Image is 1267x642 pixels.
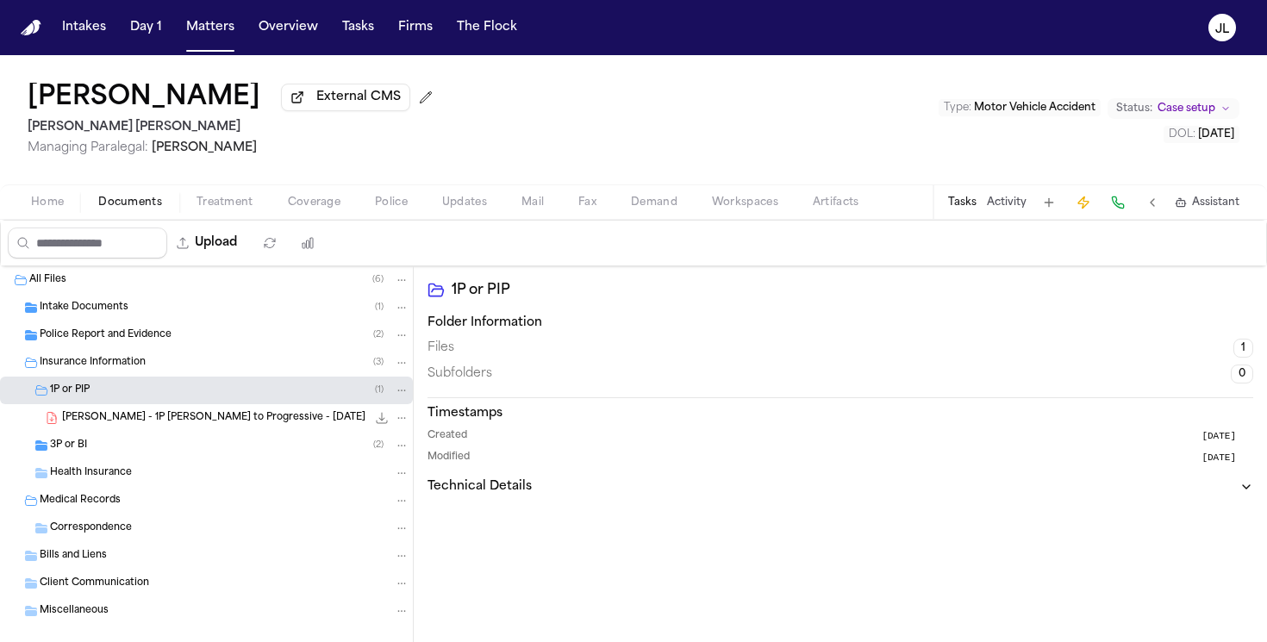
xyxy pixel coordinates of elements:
[391,12,440,43] button: Firms
[373,409,390,427] button: Download L. Cardoso - 1P LOR to Progressive - 10.13.25
[1201,451,1253,465] button: [DATE]
[450,12,524,43] button: The Flock
[28,83,260,114] h1: [PERSON_NAME]
[316,89,401,106] span: External CMS
[1198,129,1234,140] span: [DATE]
[1071,190,1095,215] button: Create Immediate Task
[50,466,132,481] span: Health Insurance
[428,478,1253,496] button: Technical Details
[521,196,544,209] span: Mail
[123,12,169,43] button: Day 1
[40,356,146,371] span: Insurance Information
[55,12,113,43] button: Intakes
[40,328,172,343] span: Police Report and Evidence
[578,196,596,209] span: Fax
[1201,451,1236,465] span: [DATE]
[1231,365,1253,383] span: 0
[442,196,487,209] span: Updates
[28,117,440,138] h2: [PERSON_NAME] [PERSON_NAME]
[335,12,381,43] button: Tasks
[428,405,1253,422] h3: Timestamps
[50,439,87,453] span: 3P or BI
[1106,190,1130,215] button: Make a Call
[813,196,859,209] span: Artifacts
[28,83,260,114] button: Edit matter name
[252,12,325,43] button: Overview
[29,273,66,288] span: All Files
[40,604,109,619] span: Miscellaneous
[1175,196,1239,209] button: Assistant
[373,330,384,340] span: ( 2 )
[1233,339,1253,358] span: 1
[712,196,778,209] span: Workspaces
[428,451,470,465] span: Modified
[152,141,257,154] span: [PERSON_NAME]
[1201,429,1253,444] button: [DATE]
[1108,98,1239,119] button: Change status from Case setup
[50,521,132,536] span: Correspondence
[1169,129,1195,140] span: DOL :
[939,99,1101,116] button: Edit Type: Motor Vehicle Accident
[8,228,167,259] input: Search files
[373,440,384,450] span: ( 2 )
[179,12,241,43] button: Matters
[31,196,64,209] span: Home
[1192,196,1239,209] span: Assistant
[452,280,1253,301] h2: 1P or PIP
[1158,102,1215,115] span: Case setup
[375,196,408,209] span: Police
[375,385,384,395] span: ( 1 )
[62,411,365,426] span: [PERSON_NAME] - 1P [PERSON_NAME] to Progressive - [DATE]
[948,196,977,209] button: Tasks
[944,103,971,113] span: Type :
[974,103,1095,113] span: Motor Vehicle Accident
[197,196,253,209] span: Treatment
[1037,190,1061,215] button: Add Task
[21,20,41,36] a: Home
[40,494,121,508] span: Medical Records
[428,478,532,496] h3: Technical Details
[1116,102,1152,115] span: Status:
[21,20,41,36] img: Finch Logo
[288,196,340,209] span: Coverage
[28,141,148,154] span: Managing Paralegal:
[631,196,677,209] span: Demand
[428,340,454,357] span: Files
[98,196,162,209] span: Documents
[428,429,467,444] span: Created
[428,315,1253,332] h3: Folder Information
[1164,126,1239,143] button: Edit DOL: 2025-08-28
[1201,429,1236,444] span: [DATE]
[40,577,149,591] span: Client Communication
[167,228,247,259] button: Upload
[40,301,128,315] span: Intake Documents
[40,549,107,564] span: Bills and Liens
[373,358,384,367] span: ( 3 )
[428,365,492,383] span: Subfolders
[375,302,384,312] span: ( 1 )
[372,275,384,284] span: ( 6 )
[50,383,90,398] span: 1P or PIP
[281,84,410,111] button: External CMS
[987,196,1027,209] button: Activity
